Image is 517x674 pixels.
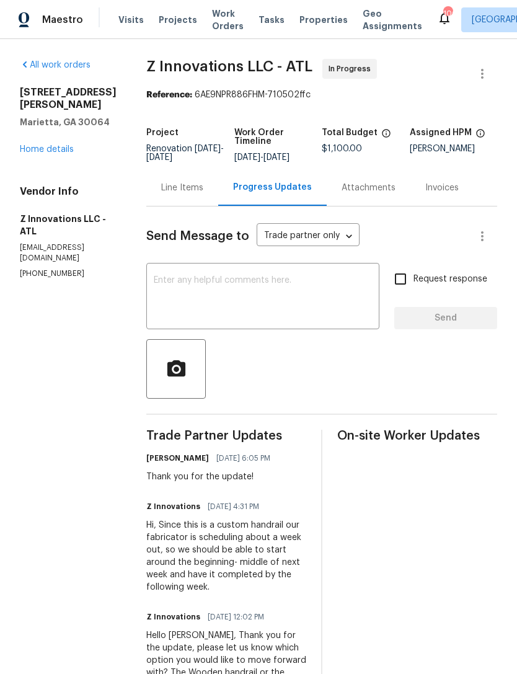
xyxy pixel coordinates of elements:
h5: Total Budget [322,128,378,137]
span: [DATE] [234,153,260,162]
h5: Work Order Timeline [234,128,322,146]
span: Renovation [146,144,224,162]
h6: Z Innovations [146,500,200,513]
span: [DATE] [263,153,289,162]
div: Progress Updates [233,181,312,193]
h2: [STREET_ADDRESS][PERSON_NAME] [20,86,117,111]
div: 6AE9NPR886FHM-710502ffc [146,89,497,101]
h5: Z Innovations LLC - ATL [20,213,117,237]
div: Attachments [342,182,395,194]
span: Properties [299,14,348,26]
span: Work Orders [212,7,244,32]
span: Tasks [258,16,285,24]
span: Visits [118,14,144,26]
span: Send Message to [146,230,249,242]
p: [PHONE_NUMBER] [20,268,117,279]
h5: Project [146,128,179,137]
h5: Assigned HPM [410,128,472,137]
span: - [234,153,289,162]
div: Trade partner only [257,226,360,247]
span: In Progress [329,63,376,75]
span: [DATE] 4:31 PM [208,500,259,513]
div: Line Items [161,182,203,194]
div: Thank you for the update! [146,471,278,483]
span: Geo Assignments [363,7,422,32]
span: - [146,144,224,162]
span: [DATE] [146,153,172,162]
span: $1,100.00 [322,144,362,153]
h4: Vendor Info [20,185,117,198]
h6: [PERSON_NAME] [146,452,209,464]
span: [DATE] 12:02 PM [208,611,264,623]
span: On-site Worker Updates [337,430,497,442]
span: The hpm assigned to this work order. [475,128,485,144]
span: [DATE] 6:05 PM [216,452,270,464]
div: [PERSON_NAME] [410,144,498,153]
h5: Marietta, GA 30064 [20,116,117,128]
a: Home details [20,145,74,154]
h6: Z Innovations [146,611,200,623]
b: Reference: [146,91,192,99]
div: Invoices [425,182,459,194]
a: All work orders [20,61,91,69]
span: The total cost of line items that have been proposed by Opendoor. This sum includes line items th... [381,128,391,144]
div: 106 [443,7,452,20]
div: Hi, Since this is a custom handrail our fabricator is scheduling about a week out, so we should b... [146,519,306,593]
span: [DATE] [195,144,221,153]
span: Request response [413,273,487,286]
span: Trade Partner Updates [146,430,306,442]
span: Projects [159,14,197,26]
p: [EMAIL_ADDRESS][DOMAIN_NAME] [20,242,117,264]
span: Z Innovations LLC - ATL [146,59,312,74]
span: Maestro [42,14,83,26]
